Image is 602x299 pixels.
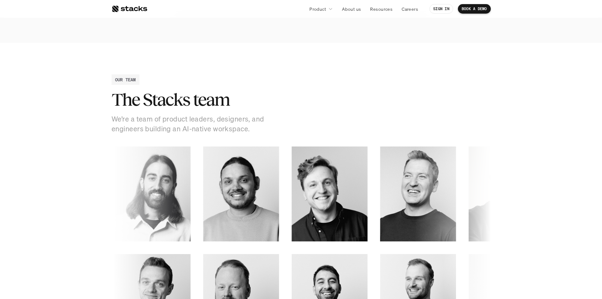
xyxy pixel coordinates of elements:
[366,3,396,15] a: Resources
[112,90,301,109] h2: The Stacks team
[433,7,449,11] p: SIGN IN
[309,6,326,12] p: Product
[342,6,361,12] p: About us
[370,6,392,12] p: Resources
[458,4,491,14] a: BOOK A DEMO
[115,76,136,83] h2: OUR TEAM
[402,6,418,12] p: Careers
[338,3,365,15] a: About us
[112,114,270,134] p: We’re a team of product leaders, designers, and engineers building an AI-native workspace.
[462,7,487,11] p: BOOK A DEMO
[398,3,422,15] a: Careers
[429,4,453,14] a: SIGN IN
